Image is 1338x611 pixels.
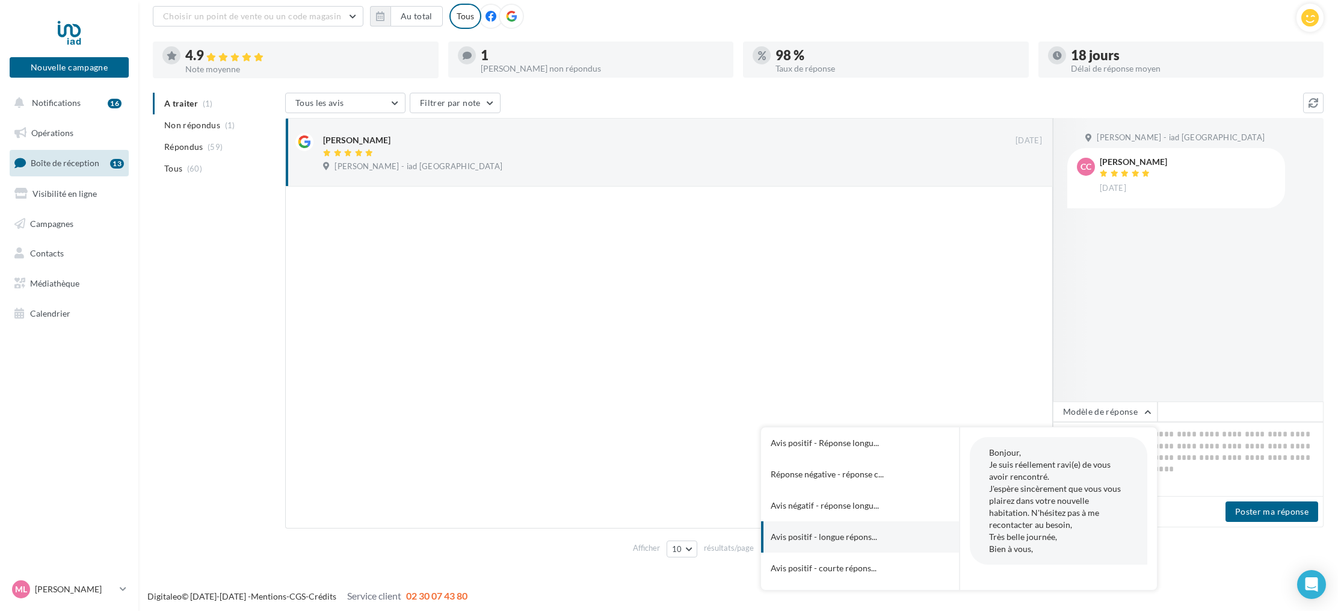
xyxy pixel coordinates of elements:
div: 13 [110,159,124,169]
span: © [DATE]-[DATE] - - - [147,591,467,601]
span: Tous les avis [295,98,344,108]
span: Boîte de réception [31,158,99,168]
div: 18 jours [1071,49,1315,62]
span: [DATE] [1016,135,1042,146]
button: Réponse négative - réponse c... [761,459,926,490]
p: [PERSON_NAME] [35,583,115,595]
span: Afficher [633,542,660,554]
button: Notifications 16 [7,90,126,116]
span: Notifications [32,98,81,108]
a: CGS [289,591,306,601]
span: Tous [164,163,182,175]
a: Calendrier [7,301,131,326]
a: Boîte de réception13 [7,150,131,176]
a: Contacts [7,241,131,266]
a: Digitaleo [147,591,182,601]
button: Avis positif - courte répons... [761,553,926,584]
a: Médiathèque [7,271,131,296]
span: (60) [187,164,202,173]
span: [PERSON_NAME] - iad [GEOGRAPHIC_DATA] [334,161,502,172]
button: Au total [370,6,443,26]
div: 98 % [775,49,1019,62]
span: résultats/page [704,542,754,554]
button: Avis positif - Réponse longu... [761,427,926,459]
div: Taux de réponse [775,64,1019,73]
span: Choisir un point de vente ou un code magasin [163,11,341,21]
button: Au total [390,6,443,26]
span: Répondus [164,141,203,153]
span: Médiathèque [30,278,79,288]
button: Avis négatif - réponse longu... [761,490,926,521]
a: Ml [PERSON_NAME] [10,578,129,601]
span: [PERSON_NAME] - iad [GEOGRAPHIC_DATA] [1097,132,1265,143]
a: Mentions [251,591,286,601]
div: Open Intercom Messenger [1297,570,1326,599]
button: Nouvelle campagne [10,57,129,78]
span: 02 30 07 43 80 [406,590,467,601]
div: [PERSON_NAME] [1100,158,1167,166]
a: Opérations [7,120,131,146]
button: 10 [667,541,697,557]
span: Ml [15,583,27,595]
div: [PERSON_NAME] non répondus [481,64,724,73]
span: Bonjour, Je suis réellement ravi(e) de vous avoir rencontré. J'espère sincèrement que vous vous p... [989,447,1121,554]
button: Avis positif - longue répons... [761,521,926,553]
span: Campagnes [30,218,73,228]
span: Service client [347,590,401,601]
span: Calendrier [30,308,70,318]
button: Modèle de réponse [1053,402,1158,422]
div: Tous [449,4,481,29]
a: Campagnes [7,211,131,237]
div: 1 [481,49,724,62]
div: 4.9 [185,49,429,63]
span: Avis positif - courte répons... [771,562,877,574]
button: Poster ma réponse [1225,501,1318,522]
button: Filtrer par note [410,93,501,113]
span: Avis positif - longue répons... [771,531,877,543]
div: 16 [108,99,122,108]
span: 10 [672,544,682,554]
a: Visibilité en ligne [7,181,131,206]
button: Choisir un point de vente ou un code magasin [153,6,363,26]
div: [PERSON_NAME] [323,134,390,146]
span: Réponse négative - réponse c... [771,468,884,480]
button: Tous les avis [285,93,405,113]
span: (1) [225,120,235,130]
div: Note moyenne [185,65,429,73]
span: Visibilité en ligne [32,188,97,199]
span: Non répondus [164,119,220,131]
span: Avis positif - Réponse longu... [771,437,879,449]
span: Contacts [30,248,64,258]
span: Avis négatif - réponse longu... [771,500,879,512]
span: (59) [208,142,223,152]
div: Délai de réponse moyen [1071,64,1315,73]
span: [DATE] [1100,183,1126,194]
span: Opérations [31,128,73,138]
span: CC [1081,161,1091,173]
a: Crédits [309,591,336,601]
